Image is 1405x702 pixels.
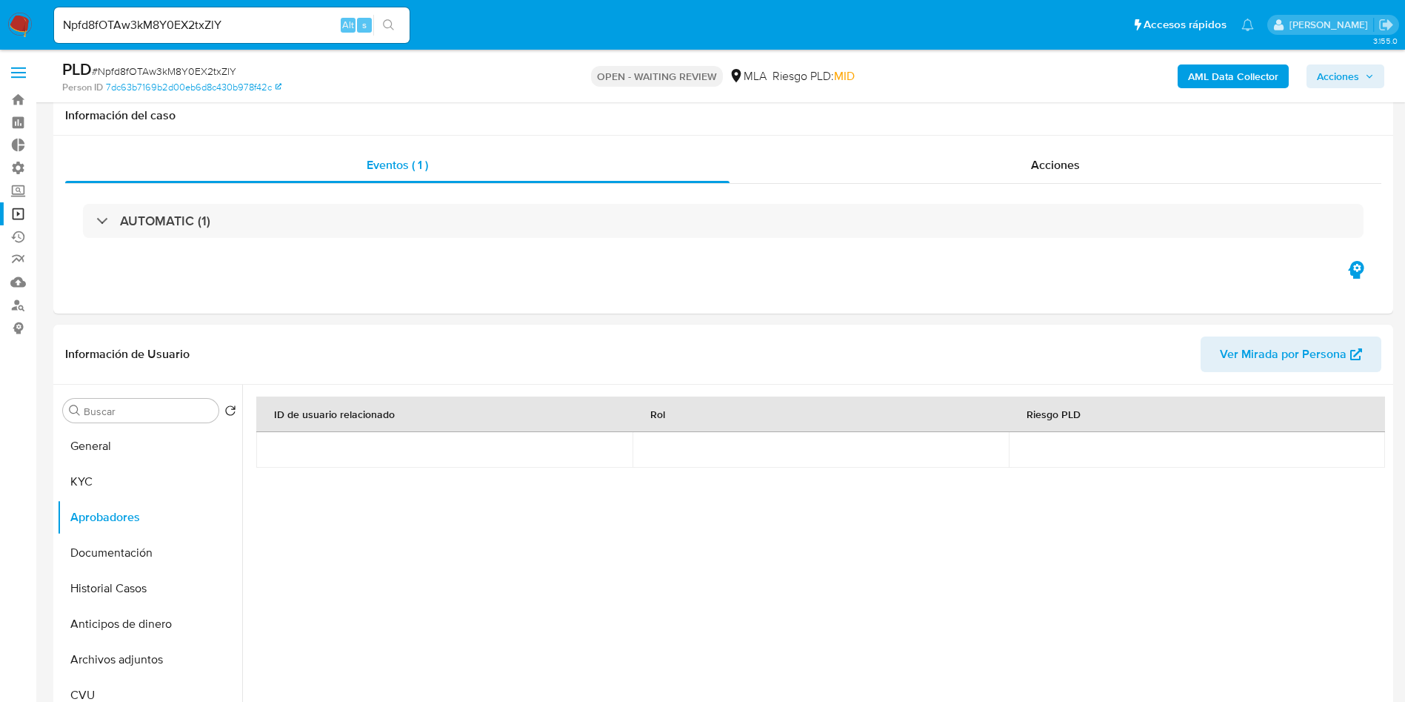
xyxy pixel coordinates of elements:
[342,18,354,32] span: Alt
[57,464,242,500] button: KYC
[1178,64,1289,88] button: AML Data Collector
[62,81,103,94] b: Person ID
[224,405,236,421] button: Volver al orden por defecto
[84,405,213,418] input: Buscar
[834,67,855,85] span: MID
[54,16,410,35] input: Buscar usuario o caso...
[367,156,428,173] span: Eventos ( 1 )
[62,57,92,81] b: PLD
[772,68,855,85] span: Riesgo PLD:
[1144,17,1227,33] span: Accesos rápidos
[65,108,1381,123] h1: Información del caso
[1317,64,1359,88] span: Acciones
[1220,337,1346,372] span: Ver Mirada por Persona
[57,606,242,642] button: Anticipos de dinero
[1188,64,1278,88] b: AML Data Collector
[120,213,210,229] h3: AUTOMATIC (1)
[1201,337,1381,372] button: Ver Mirada por Persona
[1289,18,1373,32] p: gustavo.deseta@mercadolibre.com
[1031,156,1080,173] span: Acciones
[65,347,190,362] h1: Información de Usuario
[57,642,242,678] button: Archivos adjuntos
[69,405,81,417] button: Buscar
[106,81,281,94] a: 7dc63b7169b2d00eb6d8c430b978f42c
[57,535,242,571] button: Documentación
[1378,17,1394,33] a: Salir
[1306,64,1384,88] button: Acciones
[373,15,404,36] button: search-icon
[57,500,242,535] button: Aprobadores
[591,66,723,87] p: OPEN - WAITING REVIEW
[362,18,367,32] span: s
[57,571,242,606] button: Historial Casos
[729,68,767,85] div: MLA
[92,64,236,79] span: # Npfd8fOTAw3kM8Y0EX2txZlY
[1241,19,1254,31] a: Notificaciones
[83,204,1364,238] div: AUTOMATIC (1)
[57,428,242,464] button: General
